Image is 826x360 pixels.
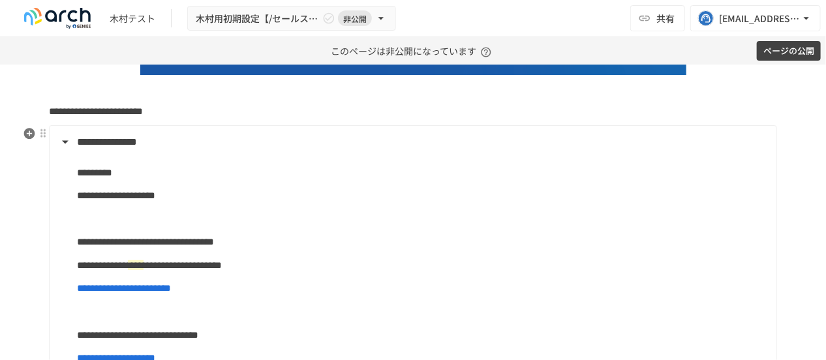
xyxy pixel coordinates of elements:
p: このページは非公開になっています [331,37,495,65]
button: 共有 [630,5,685,31]
span: 木村用初期設定【/セールス担当】株式会社〇〇様_初期設定サポート [196,10,320,27]
button: ページの公開 [757,41,821,61]
div: [EMAIL_ADDRESS][DOMAIN_NAME] [719,10,800,27]
img: logo-default@2x-9cf2c760.svg [16,8,99,29]
button: 木村用初期設定【/セールス担当】株式会社〇〇様_初期設定サポート非公開 [187,6,396,31]
button: [EMAIL_ADDRESS][DOMAIN_NAME] [690,5,821,31]
span: 非公開 [338,12,372,25]
span: 共有 [656,11,675,25]
div: 木村テスト [110,12,155,25]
